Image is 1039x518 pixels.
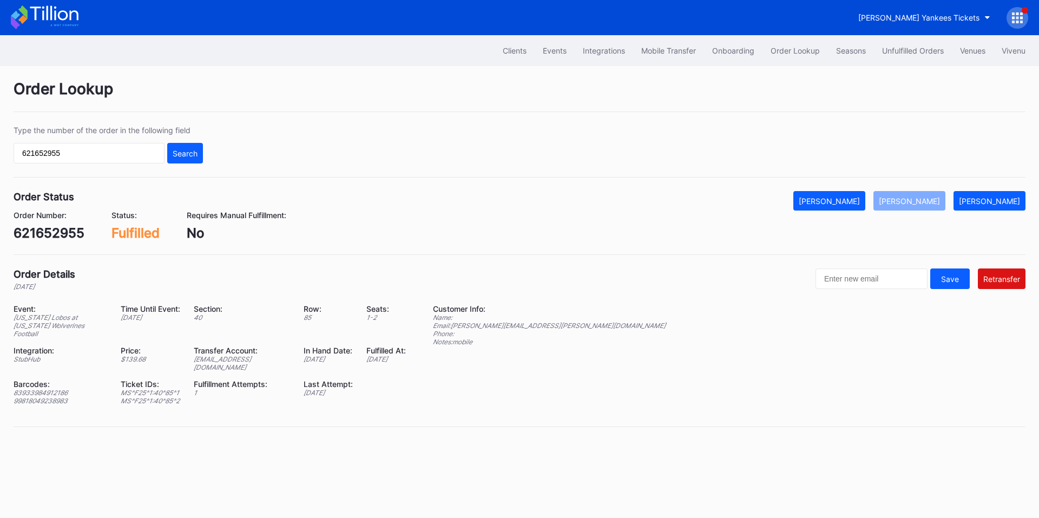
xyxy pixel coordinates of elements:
[121,397,180,405] div: MS^F25^1:40^85^2
[121,304,180,313] div: Time Until Event:
[304,389,353,397] div: [DATE]
[858,13,979,22] div: [PERSON_NAME] Yankees Tickets
[14,143,165,163] input: GT59662
[366,346,406,355] div: Fulfilled At:
[14,191,74,202] div: Order Status
[111,211,160,220] div: Status:
[304,379,353,389] div: Last Attempt:
[882,46,944,55] div: Unfulfilled Orders
[816,268,928,289] input: Enter new email
[304,346,353,355] div: In Hand Date:
[994,41,1034,61] button: Vivenu
[194,346,291,355] div: Transfer Account:
[793,191,865,211] button: [PERSON_NAME]
[194,355,291,371] div: [EMAIL_ADDRESS][DOMAIN_NAME]
[167,143,203,163] button: Search
[187,225,286,241] div: No
[941,274,959,284] div: Save
[14,389,107,397] div: 83933984912186
[575,41,633,61] button: Integrations
[173,149,198,158] div: Search
[433,322,666,330] div: Email: [PERSON_NAME][EMAIL_ADDRESS][PERSON_NAME][DOMAIN_NAME]
[14,211,84,220] div: Order Number:
[304,313,353,322] div: 85
[983,274,1020,284] div: Retransfer
[187,211,286,220] div: Requires Manual Fulfillment:
[879,196,940,206] div: [PERSON_NAME]
[14,225,84,241] div: 621652955
[111,225,160,241] div: Fulfilled
[503,46,527,55] div: Clients
[633,41,704,61] button: Mobile Transfer
[704,41,762,61] button: Onboarding
[14,304,107,313] div: Event:
[304,304,353,313] div: Row:
[930,268,970,289] button: Save
[952,41,994,61] button: Venues
[433,304,666,313] div: Customer Info:
[121,346,180,355] div: Price:
[14,397,107,405] div: 99818049238983
[771,46,820,55] div: Order Lookup
[121,389,180,397] div: MS^F25^1:40^85^1
[366,304,406,313] div: Seats:
[121,379,180,389] div: Ticket IDs:
[433,313,666,322] div: Name:
[873,191,945,211] button: [PERSON_NAME]
[194,313,291,322] div: 40
[828,41,874,61] button: Seasons
[14,80,1025,112] div: Order Lookup
[953,191,1025,211] button: [PERSON_NAME]
[194,304,291,313] div: Section:
[641,46,696,55] div: Mobile Transfer
[978,268,1025,289] button: Retransfer
[543,46,567,55] div: Events
[799,196,860,206] div: [PERSON_NAME]
[366,313,406,322] div: 1 - 2
[194,389,291,397] div: 1
[14,268,75,280] div: Order Details
[14,126,203,135] div: Type the number of the order in the following field
[366,355,406,363] div: [DATE]
[194,379,291,389] div: Fulfillment Attempts:
[121,313,180,322] div: [DATE]
[121,355,180,363] div: $ 139.68
[535,41,575,61] button: Events
[14,283,75,291] div: [DATE]
[959,196,1020,206] div: [PERSON_NAME]
[433,330,666,338] div: Phone:
[14,346,107,355] div: Integration:
[433,338,666,346] div: Notes: mobile
[712,46,754,55] div: Onboarding
[495,41,535,61] button: Clients
[762,41,828,61] button: Order Lookup
[583,46,625,55] div: Integrations
[850,8,998,28] button: [PERSON_NAME] Yankees Tickets
[14,313,107,338] div: [US_STATE] Lobos at [US_STATE] Wolverines Football
[1002,46,1025,55] div: Vivenu
[874,41,952,61] button: Unfulfilled Orders
[304,355,353,363] div: [DATE]
[14,355,107,363] div: StubHub
[14,379,107,389] div: Barcodes:
[960,46,985,55] div: Venues
[836,46,866,55] div: Seasons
